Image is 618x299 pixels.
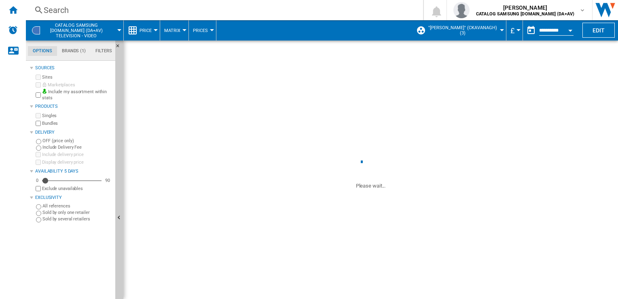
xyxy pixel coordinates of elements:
[42,177,102,185] md-slider: Availability
[140,20,156,41] button: Price
[28,46,57,56] md-tab-item: Options
[36,139,41,144] input: OFF (price only)
[35,168,112,175] div: Availability 5 Days
[42,89,47,94] img: mysite-bg-18x18.png
[42,138,112,144] label: OFF (price only)
[44,23,108,38] span: CATALOG SAMSUNG UK.IE (DA+AV):Television - video
[44,4,402,16] div: Search
[427,25,498,36] span: "[PERSON_NAME]" (ckavanagh) (3)
[506,20,523,41] md-menu: Currency
[453,2,470,18] img: profile.jpg
[36,113,41,118] input: Singles
[42,74,112,80] label: Sites
[523,22,539,38] button: md-calendar
[91,46,117,56] md-tab-item: Filters
[36,121,41,126] input: Bundles
[36,82,41,88] input: Marketplaces
[42,113,112,119] label: Singles
[42,159,112,165] label: Display delivery price
[42,120,112,126] label: Bundles
[36,211,41,216] input: Sold by only one retailer
[34,177,40,184] div: 0
[42,89,112,101] label: Include my assortment within stats
[35,194,112,201] div: Exclusivity
[115,41,125,55] button: Hide
[427,20,502,41] button: "[PERSON_NAME]" (ckavanagh) (3)
[164,20,184,41] button: Matrix
[42,209,112,216] label: Sold by only one retailer
[510,20,519,41] button: £
[356,183,386,189] ng-transclude: Please wait...
[35,103,112,110] div: Products
[36,75,41,80] input: Sites
[35,129,112,136] div: Delivery
[193,20,212,41] button: Prices
[44,20,116,41] button: CATALOG SAMSUNG [DOMAIN_NAME] (DA+AV)Television - video
[582,23,615,38] button: Edit
[103,177,112,184] div: 90
[36,152,41,157] input: Include delivery price
[36,186,41,191] input: Display delivery price
[510,26,514,35] span: £
[416,20,502,41] div: "[PERSON_NAME]" (ckavanagh) (3)
[42,216,112,222] label: Sold by several retailers
[193,28,208,33] span: Prices
[36,90,41,100] input: Include my assortment within stats
[57,46,91,56] md-tab-item: Brands (1)
[164,28,180,33] span: Matrix
[42,203,112,209] label: All references
[42,144,112,150] label: Include Delivery Fee
[36,145,41,151] input: Include Delivery Fee
[128,20,156,41] div: Price
[8,25,18,35] img: alerts-logo.svg
[30,20,119,41] div: CATALOG SAMSUNG [DOMAIN_NAME] (DA+AV)Television - video
[563,22,578,36] button: Open calendar
[42,186,112,192] label: Exclude unavailables
[35,65,112,71] div: Sources
[36,160,41,165] input: Display delivery price
[140,28,152,33] span: Price
[476,11,574,17] b: CATALOG SAMSUNG [DOMAIN_NAME] (DA+AV)
[42,152,112,158] label: Include delivery price
[36,204,41,209] input: All references
[36,217,41,222] input: Sold by several retailers
[42,82,112,88] label: Marketplaces
[476,4,574,12] span: [PERSON_NAME]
